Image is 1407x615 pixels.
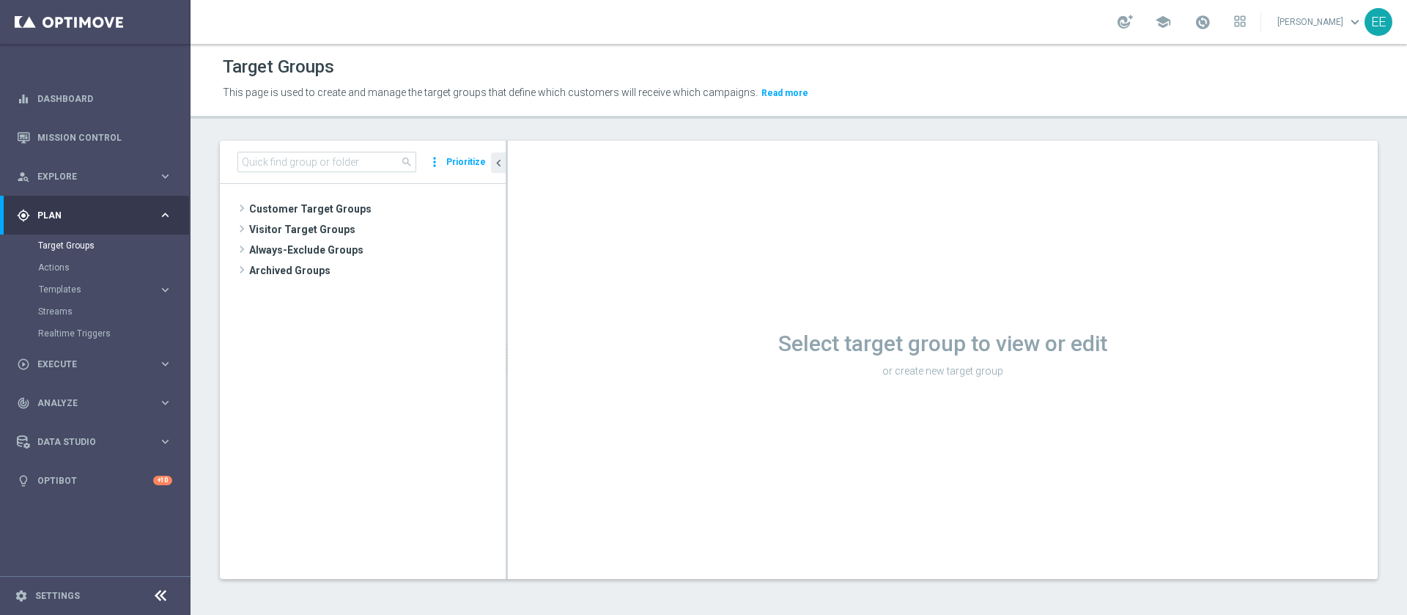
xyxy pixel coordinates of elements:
[16,397,173,409] button: track_changes Analyze keyboard_arrow_right
[37,118,172,157] a: Mission Control
[401,156,413,168] span: search
[427,152,442,172] i: more_vert
[491,152,506,173] button: chevron_left
[17,474,30,487] i: lightbulb
[237,152,416,172] input: Quick find group or folder
[492,156,506,170] i: chevron_left
[17,92,30,106] i: equalizer
[37,438,158,446] span: Data Studio
[38,306,152,317] a: Streams
[508,364,1378,378] p: or create new target group
[17,358,158,371] div: Execute
[37,172,158,181] span: Explore
[17,118,172,157] div: Mission Control
[17,209,30,222] i: gps_fixed
[16,132,173,144] button: Mission Control
[508,331,1378,357] h1: Select target group to view or edit
[38,328,152,339] a: Realtime Triggers
[38,235,189,257] div: Target Groups
[158,396,172,410] i: keyboard_arrow_right
[37,360,158,369] span: Execute
[17,397,158,410] div: Analyze
[17,79,172,118] div: Dashboard
[158,435,172,449] i: keyboard_arrow_right
[17,170,158,183] div: Explore
[17,461,172,500] div: Optibot
[16,93,173,105] button: equalizer Dashboard
[158,357,172,371] i: keyboard_arrow_right
[38,240,152,251] a: Target Groups
[37,79,172,118] a: Dashboard
[1155,14,1171,30] span: school
[16,171,173,183] button: person_search Explore keyboard_arrow_right
[760,85,810,101] button: Read more
[16,475,173,487] button: lightbulb Optibot +10
[249,199,506,219] span: Customer Target Groups
[158,208,172,222] i: keyboard_arrow_right
[249,260,506,281] span: Archived Groups
[37,211,158,220] span: Plan
[158,169,172,183] i: keyboard_arrow_right
[17,397,30,410] i: track_changes
[37,399,158,408] span: Analyze
[38,323,189,345] div: Realtime Triggers
[17,435,158,449] div: Data Studio
[153,476,172,485] div: +10
[38,284,173,295] button: Templates keyboard_arrow_right
[444,152,488,172] button: Prioritize
[38,257,189,279] div: Actions
[249,219,506,240] span: Visitor Target Groups
[39,285,158,294] div: Templates
[39,285,144,294] span: Templates
[38,262,152,273] a: Actions
[38,279,189,301] div: Templates
[17,358,30,371] i: play_circle_outline
[16,358,173,370] button: play_circle_outline Execute keyboard_arrow_right
[15,589,28,603] i: settings
[37,461,153,500] a: Optibot
[16,436,173,448] button: Data Studio keyboard_arrow_right
[35,592,80,600] a: Settings
[1347,14,1363,30] span: keyboard_arrow_down
[16,210,173,221] button: gps_fixed Plan keyboard_arrow_right
[223,86,758,98] span: This page is used to create and manage the target groups that define which customers will receive...
[1276,11,1364,33] a: [PERSON_NAME]keyboard_arrow_down
[223,56,334,78] h1: Target Groups
[1364,8,1392,36] div: EE
[17,209,158,222] div: Plan
[158,283,172,297] i: keyboard_arrow_right
[17,170,30,183] i: person_search
[249,240,506,260] span: Always-Exclude Groups
[38,301,189,323] div: Streams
